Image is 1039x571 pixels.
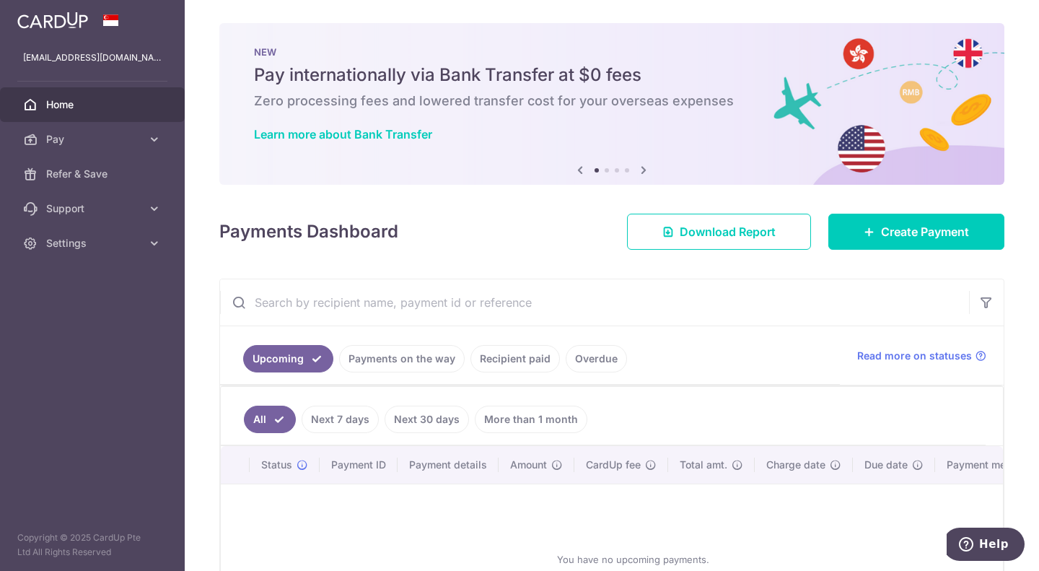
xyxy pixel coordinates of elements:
[219,219,398,245] h4: Payments Dashboard
[46,201,141,216] span: Support
[244,406,296,433] a: All
[254,127,432,141] a: Learn more about Bank Transfer
[46,167,141,181] span: Refer & Save
[881,223,969,240] span: Create Payment
[864,458,908,472] span: Due date
[566,345,627,372] a: Overdue
[627,214,811,250] a: Download Report
[219,23,1004,185] img: Bank transfer banner
[510,458,547,472] span: Amount
[857,349,972,363] span: Read more on statuses
[261,458,292,472] span: Status
[46,132,141,147] span: Pay
[243,345,333,372] a: Upcoming
[680,223,776,240] span: Download Report
[254,64,970,87] h5: Pay internationally via Bank Transfer at $0 fees
[398,446,499,484] th: Payment details
[339,345,465,372] a: Payments on the way
[46,236,141,250] span: Settings
[828,214,1004,250] a: Create Payment
[220,279,969,326] input: Search by recipient name, payment id or reference
[475,406,587,433] a: More than 1 month
[766,458,825,472] span: Charge date
[470,345,560,372] a: Recipient paid
[254,46,970,58] p: NEW
[17,12,88,29] img: CardUp
[385,406,469,433] a: Next 30 days
[947,528,1025,564] iframe: Opens a widget where you can find more information
[320,446,398,484] th: Payment ID
[586,458,641,472] span: CardUp fee
[23,51,162,65] p: [EMAIL_ADDRESS][DOMAIN_NAME]
[254,92,970,110] h6: Zero processing fees and lowered transfer cost for your overseas expenses
[857,349,986,363] a: Read more on statuses
[46,97,141,112] span: Home
[302,406,379,433] a: Next 7 days
[680,458,727,472] span: Total amt.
